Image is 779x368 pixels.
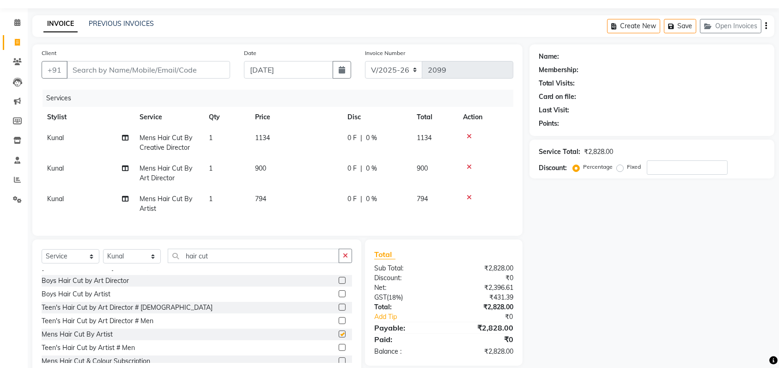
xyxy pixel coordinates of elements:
[584,163,613,171] label: Percentage
[140,164,192,182] span: Mens Hair Cut By Art Director
[342,107,411,128] th: Disc
[539,52,560,61] div: Name:
[539,105,570,115] div: Last Visit:
[367,334,444,345] div: Paid:
[360,133,362,143] span: |
[168,249,339,263] input: Search or Scan
[42,107,134,128] th: Stylist
[255,164,266,172] span: 900
[134,107,203,128] th: Service
[209,164,213,172] span: 1
[627,163,641,171] label: Fixed
[43,16,78,32] a: INVOICE
[417,134,432,142] span: 1134
[140,195,192,213] span: Mens Hair Cut By Artist
[417,164,428,172] span: 900
[89,19,154,28] a: PREVIOUS INVOICES
[366,164,377,173] span: 0 %
[347,133,357,143] span: 0 F
[42,356,150,366] div: Mens Hair Cut & Colour Subscription
[367,312,456,322] a: Add Tip
[367,302,444,312] div: Total:
[367,273,444,283] div: Discount:
[365,49,405,57] label: Invoice Number
[444,264,520,273] div: ₹2,828.00
[347,164,357,173] span: 0 F
[209,195,213,203] span: 1
[47,164,64,172] span: Kunal
[444,347,520,356] div: ₹2,828.00
[209,134,213,142] span: 1
[607,19,660,33] button: Create New
[374,293,387,301] span: GST
[203,107,250,128] th: Qty
[367,347,444,356] div: Balance :
[42,61,67,79] button: +91
[47,134,64,142] span: Kunal
[140,134,192,152] span: Mens Hair Cut By Creative Director
[539,147,581,157] div: Service Total:
[47,195,64,203] span: Kunal
[417,195,428,203] span: 794
[42,276,129,286] div: Boys Hair Cut by Art Director
[42,330,113,339] div: Mens Hair Cut By Artist
[539,163,567,173] div: Discount:
[444,302,520,312] div: ₹2,828.00
[411,107,457,128] th: Total
[42,49,56,57] label: Client
[42,343,135,353] div: Teen's Hair Cut by Artist # Men
[456,312,520,322] div: ₹0
[367,283,444,293] div: Net:
[366,194,377,204] span: 0 %
[539,65,579,75] div: Membership:
[444,334,520,345] div: ₹0
[367,322,444,333] div: Payable:
[43,90,520,107] div: Services
[444,322,520,333] div: ₹2,828.00
[539,79,575,88] div: Total Visits:
[584,147,614,157] div: ₹2,828.00
[539,119,560,129] div: Points:
[389,294,401,301] span: 18%
[374,250,396,259] span: Total
[360,194,362,204] span: |
[367,293,444,302] div: ( )
[367,264,444,273] div: Sub Total:
[250,107,342,128] th: Price
[444,293,520,302] div: ₹431.39
[244,49,256,57] label: Date
[444,273,520,283] div: ₹0
[67,61,230,79] input: Search by Name/Mobile/Email/Code
[42,316,153,326] div: Teen's Hair Cut by Art Director # Men
[366,133,377,143] span: 0 %
[700,19,761,33] button: Open Invoices
[347,194,357,204] span: 0 F
[42,303,213,313] div: Teen's Hair Cut by Art Director # [DEMOGRAPHIC_DATA]
[255,134,270,142] span: 1134
[255,195,266,203] span: 794
[539,92,577,102] div: Card on file:
[457,107,513,128] th: Action
[664,19,696,33] button: Save
[360,164,362,173] span: |
[444,283,520,293] div: ₹2,396.61
[42,289,110,299] div: Boys Hair Cut by Artist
